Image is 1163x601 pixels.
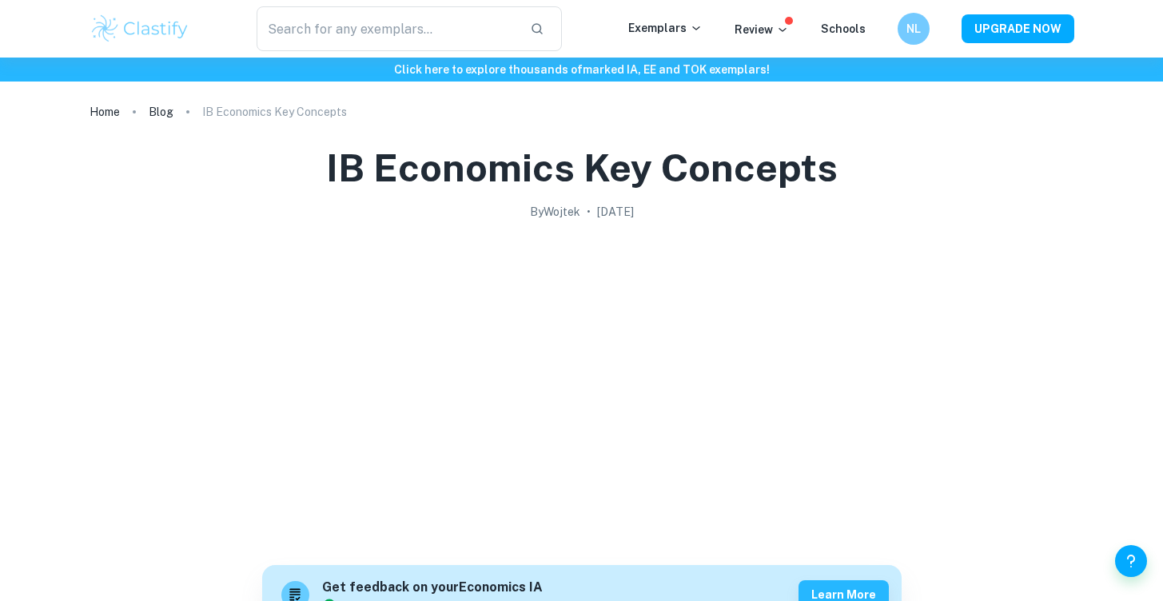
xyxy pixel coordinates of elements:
a: Home [90,101,120,123]
button: UPGRADE NOW [962,14,1074,43]
h6: Click here to explore thousands of marked IA, EE and TOK exemplars ! [3,61,1160,78]
h2: [DATE] [597,203,634,221]
a: Schools [821,22,866,35]
p: Review [735,21,789,38]
button: NL [898,13,930,45]
img: Clastify logo [90,13,191,45]
h6: NL [904,20,922,38]
h2: By Wojtek [530,203,580,221]
p: • [587,203,591,221]
img: IB Economics Key Concepts cover image [262,227,902,547]
p: Exemplars [628,19,703,37]
p: IB Economics Key Concepts [202,103,347,121]
button: Help and Feedback [1115,545,1147,577]
h6: Get feedback on your Economics IA [322,578,543,598]
input: Search for any exemplars... [257,6,518,51]
a: Blog [149,101,173,123]
h1: IB Economics Key Concepts [326,142,838,193]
